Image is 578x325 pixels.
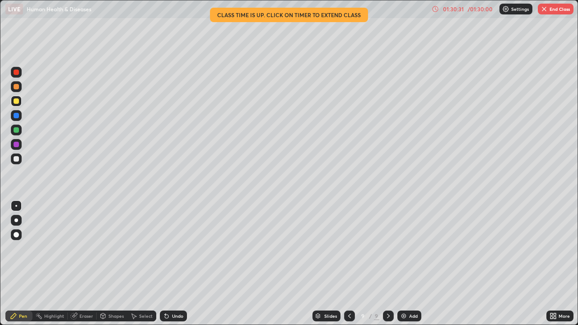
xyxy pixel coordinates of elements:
[369,313,372,319] div: /
[79,314,93,318] div: Eraser
[538,4,573,14] button: End Class
[374,312,379,320] div: 9
[27,5,91,13] p: Human Health & Diseases
[400,312,407,320] img: add-slide-button
[139,314,153,318] div: Select
[172,314,183,318] div: Undo
[359,313,368,319] div: 9
[502,5,509,13] img: class-settings-icons
[511,7,529,11] p: Settings
[559,314,570,318] div: More
[44,314,64,318] div: Highlight
[19,314,27,318] div: Pen
[441,6,466,12] div: 01:30:31
[324,314,337,318] div: Slides
[409,314,418,318] div: Add
[8,5,20,13] p: LIVE
[466,6,494,12] div: / 01:30:00
[108,314,124,318] div: Shapes
[541,5,548,13] img: end-class-cross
